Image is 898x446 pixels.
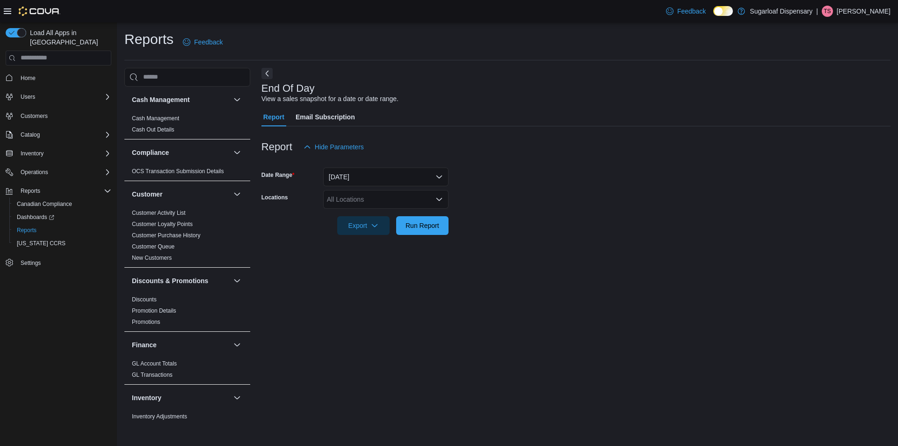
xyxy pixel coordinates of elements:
[13,198,111,210] span: Canadian Compliance
[662,2,710,21] a: Feedback
[21,150,43,157] span: Inventory
[263,108,284,126] span: Report
[2,166,115,179] button: Operations
[2,128,115,141] button: Catalog
[21,259,41,267] span: Settings
[17,256,111,268] span: Settings
[132,393,230,402] button: Inventory
[822,6,833,17] div: Tanya Salas
[132,276,208,285] h3: Discounts & Promotions
[124,207,250,267] div: Customer
[17,167,111,178] span: Operations
[396,216,449,235] button: Run Report
[406,221,439,230] span: Run Report
[17,213,54,221] span: Dashboards
[337,216,390,235] button: Export
[261,141,292,153] h3: Report
[261,68,273,79] button: Next
[132,296,157,303] a: Discounts
[21,74,36,82] span: Home
[132,95,230,104] button: Cash Management
[132,276,230,285] button: Discounts & Promotions
[232,392,243,403] button: Inventory
[300,138,368,156] button: Hide Parameters
[17,185,111,197] span: Reports
[26,28,111,47] span: Load All Apps in [GEOGRAPHIC_DATA]
[132,95,190,104] h3: Cash Management
[132,209,186,217] span: Customer Activity List
[13,225,40,236] a: Reports
[132,115,179,122] span: Cash Management
[132,126,174,133] a: Cash Out Details
[124,113,250,139] div: Cash Management
[194,37,223,47] span: Feedback
[132,360,177,367] span: GL Account Totals
[132,210,186,216] a: Customer Activity List
[232,339,243,351] button: Finance
[13,238,111,249] span: Washington CCRS
[21,131,40,139] span: Catalog
[232,189,243,200] button: Customer
[13,198,76,210] a: Canadian Compliance
[17,91,111,102] span: Users
[132,190,230,199] button: Customer
[435,196,443,203] button: Open list of options
[2,109,115,123] button: Customers
[124,294,250,331] div: Discounts & Promotions
[296,108,355,126] span: Email Subscription
[17,227,36,234] span: Reports
[132,221,193,227] a: Customer Loyalty Points
[132,340,157,350] h3: Finance
[261,171,295,179] label: Date Range
[9,197,115,211] button: Canadian Compliance
[132,319,160,325] a: Promotions
[13,225,111,236] span: Reports
[132,318,160,326] span: Promotions
[232,147,243,158] button: Compliance
[124,358,250,384] div: Finance
[17,129,111,140] span: Catalog
[837,6,891,17] p: [PERSON_NAME]
[132,148,169,157] h3: Compliance
[17,167,52,178] button: Operations
[132,220,193,228] span: Customer Loyalty Points
[132,340,230,350] button: Finance
[21,168,48,176] span: Operations
[2,71,115,85] button: Home
[2,256,115,269] button: Settings
[9,237,115,250] button: [US_STATE] CCRS
[21,187,40,195] span: Reports
[132,372,173,378] a: GL Transactions
[17,185,44,197] button: Reports
[132,232,201,239] span: Customer Purchase History
[261,83,315,94] h3: End Of Day
[6,67,111,294] nav: Complex example
[17,129,43,140] button: Catalog
[17,148,111,159] span: Inventory
[232,94,243,105] button: Cash Management
[17,91,39,102] button: Users
[124,30,174,49] h1: Reports
[132,148,230,157] button: Compliance
[132,307,176,314] a: Promotion Details
[21,112,48,120] span: Customers
[13,238,69,249] a: [US_STATE] CCRS
[132,190,162,199] h3: Customer
[132,243,174,250] a: Customer Queue
[132,168,224,175] a: OCS Transaction Submission Details
[713,6,733,16] input: Dark Mode
[17,110,111,122] span: Customers
[816,6,818,17] p: |
[17,73,39,84] a: Home
[9,211,115,224] a: Dashboards
[17,240,65,247] span: [US_STATE] CCRS
[132,413,187,420] span: Inventory Adjustments
[17,110,51,122] a: Customers
[9,224,115,237] button: Reports
[132,255,172,261] a: New Customers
